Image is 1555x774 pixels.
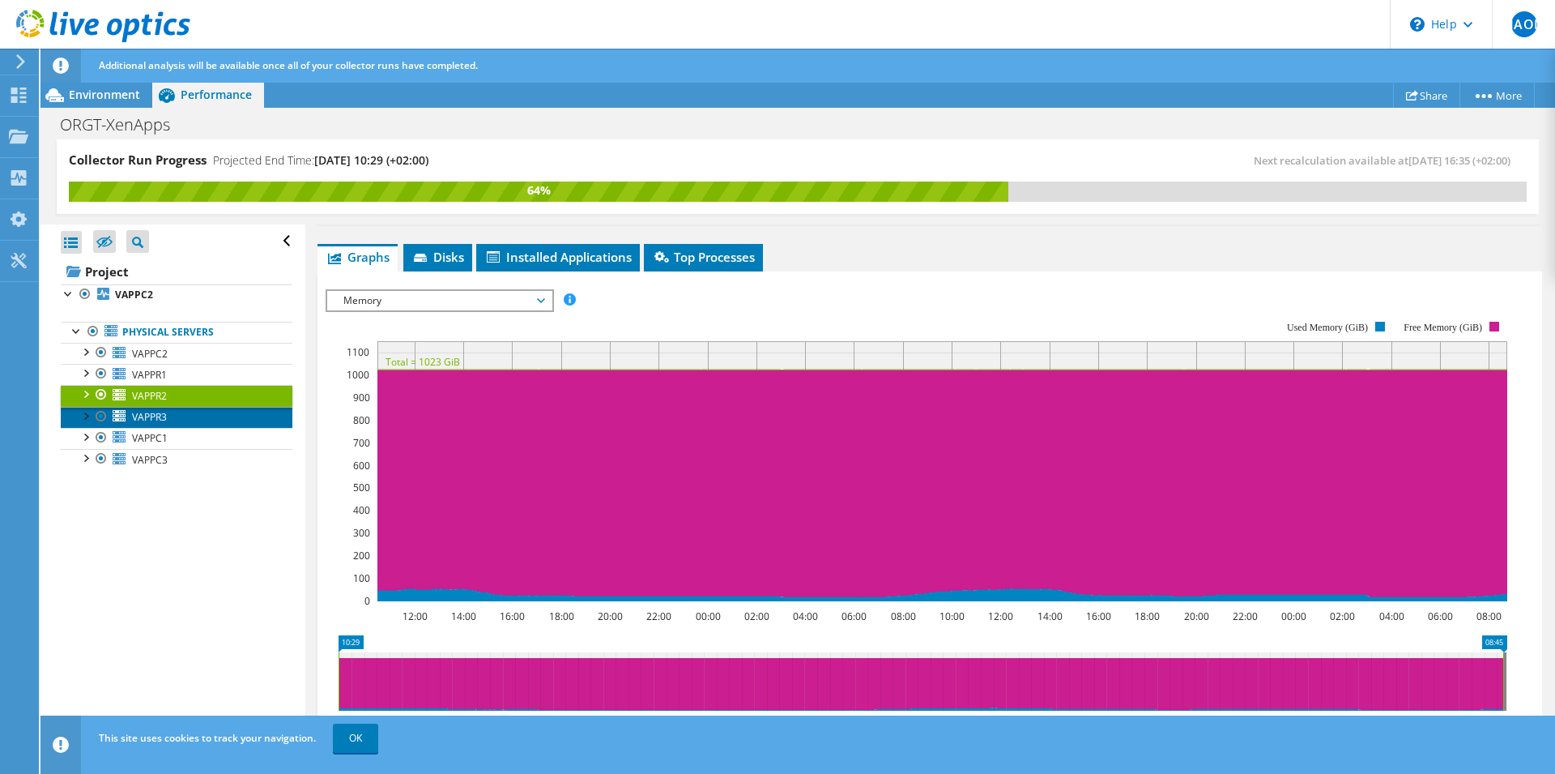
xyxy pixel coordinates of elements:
[1511,11,1537,37] span: MAOM
[132,347,168,361] span: VAPPC2
[132,389,167,403] span: VAPPR2
[652,249,755,265] span: Top Processes
[793,609,818,623] text: 04:00
[1459,83,1535,108] a: More
[1254,153,1519,168] span: Next recalculation available at
[61,407,292,428] a: VAPPR3
[1428,609,1453,623] text: 06:00
[69,182,1008,199] div: 64%
[1379,609,1404,623] text: 04:00
[1184,609,1209,623] text: 20:00
[988,609,1013,623] text: 12:00
[939,609,965,623] text: 10:00
[61,449,292,470] a: VAPPC3
[61,385,292,406] a: VAPPR2
[132,410,167,424] span: VAPPR3
[411,249,464,265] span: Disks
[61,428,292,449] a: VAPPC1
[353,571,370,585] text: 100
[1404,322,1483,333] text: Free Memory (GiB)
[1135,609,1160,623] text: 18:00
[99,58,478,72] span: Additional analysis will be available once all of your collector runs have completed.
[61,364,292,385] a: VAPPR1
[115,288,153,301] b: VAPPC2
[335,291,543,310] span: Memory
[353,481,370,494] text: 500
[744,609,769,623] text: 02:00
[353,526,370,540] text: 300
[364,594,370,608] text: 0
[1281,609,1306,623] text: 00:00
[549,609,574,623] text: 18:00
[1037,609,1063,623] text: 14:00
[353,459,370,473] text: 600
[1476,609,1502,623] text: 08:00
[500,609,525,623] text: 16:00
[353,413,370,427] text: 800
[99,731,316,745] span: This site uses cookies to track your navigation.
[841,609,867,623] text: 06:00
[132,453,168,467] span: VAPPC3
[386,355,460,369] text: Total = 1023 GiB
[213,152,428,169] h4: Projected End Time:
[61,322,292,343] a: Physical Servers
[646,609,671,623] text: 22:00
[69,87,140,102] span: Environment
[484,249,632,265] span: Installed Applications
[353,503,370,517] text: 400
[181,87,252,102] span: Performance
[61,284,292,306] a: VAPPC2
[1410,17,1425,32] svg: \n
[1233,609,1258,623] text: 22:00
[598,609,623,623] text: 20:00
[891,609,916,623] text: 08:00
[347,368,369,382] text: 1000
[61,343,292,364] a: VAPPC2
[353,549,370,562] text: 200
[53,116,195,134] h1: ORGT-XenApps
[451,609,476,623] text: 14:00
[1330,609,1355,623] text: 02:00
[1393,83,1460,108] a: Share
[61,259,292,284] a: Project
[1086,609,1111,623] text: 16:00
[403,609,428,623] text: 12:00
[326,249,390,265] span: Graphs
[1287,322,1368,333] text: Used Memory (GiB)
[347,345,369,359] text: 1100
[132,368,167,382] span: VAPPR1
[132,431,168,445] span: VAPPC1
[1408,153,1510,168] span: [DATE] 16:35 (+02:00)
[333,724,378,753] a: OK
[353,391,370,404] text: 900
[696,609,721,623] text: 00:00
[353,436,370,450] text: 700
[314,152,428,168] span: [DATE] 10:29 (+02:00)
